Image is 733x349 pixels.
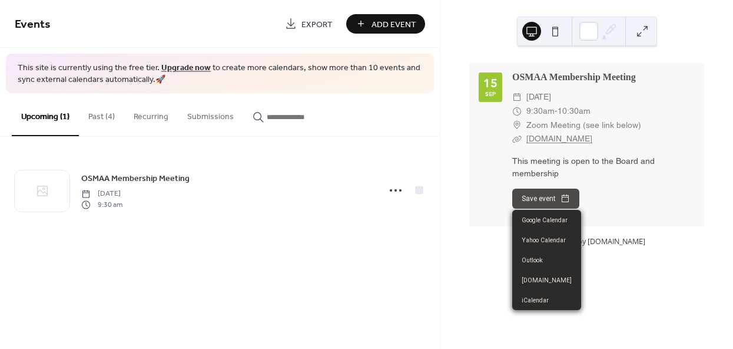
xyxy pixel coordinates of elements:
[372,18,416,31] span: Add Event
[526,104,555,118] span: 9:30am
[124,93,178,135] button: Recurring
[522,236,566,245] span: Yahoo Calendar
[15,13,51,36] span: Events
[522,276,572,285] span: [DOMAIN_NAME]
[512,230,581,250] a: Yahoo Calendar
[178,93,243,135] button: Submissions
[526,118,641,133] span: Zoom Meeting (see link below)
[512,155,695,180] div: This meeting is open to the Board and membership
[512,118,522,133] div: ​
[522,296,549,305] span: iCalendar
[301,18,333,31] span: Export
[81,199,122,210] span: 9:30 am
[512,270,581,290] a: [DOMAIN_NAME]
[81,173,190,185] span: OSMAA Membership Meeting
[12,93,79,136] button: Upcoming (1)
[512,104,522,118] div: ​
[558,104,591,118] span: 10:30am
[526,90,551,104] span: [DATE]
[555,104,558,118] span: -
[485,91,496,97] div: Sep
[512,189,579,209] button: Save event
[18,62,422,85] span: This site is currently using the free tier. to create more calendars, show more than 10 events an...
[81,172,190,185] a: OSMAA Membership Meeting
[545,236,645,246] div: Powered by
[161,60,211,76] a: Upgrade now
[588,236,645,246] a: [DOMAIN_NAME]
[483,77,497,89] div: 15
[526,134,592,143] a: [DOMAIN_NAME]
[81,189,122,199] span: [DATE]
[79,93,124,135] button: Past (4)
[512,72,636,82] a: OSMAA Membership Meeting
[346,14,425,34] button: Add Event
[512,132,522,146] div: ​
[512,90,522,104] div: ​
[522,256,543,265] span: Outlook
[522,216,568,225] span: Google Calendar
[512,210,581,230] a: Google Calendar
[276,14,341,34] a: Export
